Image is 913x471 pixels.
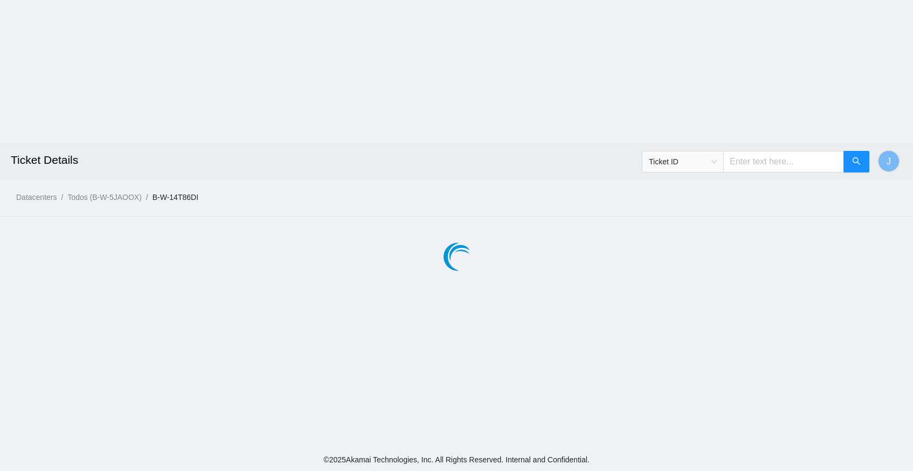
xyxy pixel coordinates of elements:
[887,155,891,168] span: J
[67,193,141,202] a: Todos (B-W-5JAOOX)
[843,151,869,172] button: search
[146,193,148,202] span: /
[153,193,198,202] a: B-W-14T86DI
[852,157,861,167] span: search
[61,193,63,202] span: /
[11,143,635,177] h2: Ticket Details
[649,154,717,170] span: Ticket ID
[16,193,57,202] a: Datacenters
[723,151,844,172] input: Enter text here...
[878,150,900,172] button: J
